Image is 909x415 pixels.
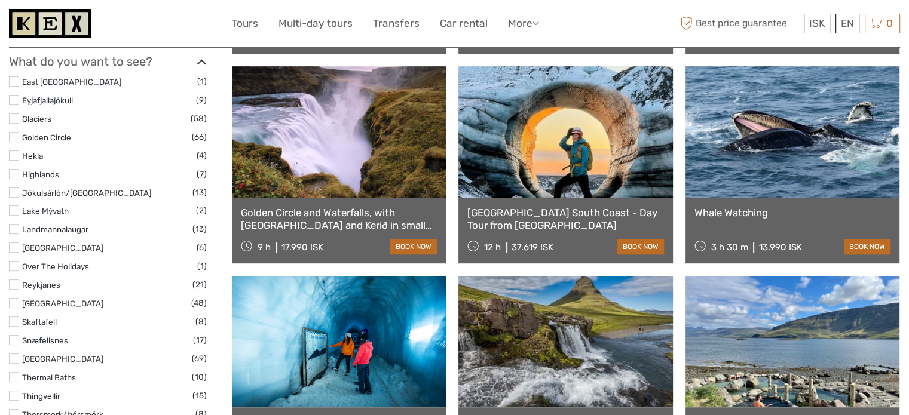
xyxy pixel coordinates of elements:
span: (2) [196,204,207,217]
span: (9) [196,93,207,107]
a: Jökulsárlón/[GEOGRAPHIC_DATA] [22,188,151,198]
a: Eyjafjallajökull [22,96,73,105]
a: Reykjanes [22,280,60,290]
span: (48) [191,296,207,310]
h3: What do you want to see? [9,54,207,69]
span: (1) [197,75,207,88]
a: Car rental [440,15,488,32]
a: Tours [232,15,258,32]
a: Hekla [22,151,43,161]
a: [GEOGRAPHIC_DATA] [22,299,103,308]
a: Multi-day tours [278,15,353,32]
img: 1261-44dab5bb-39f8-40da-b0c2-4d9fce00897c_logo_small.jpg [9,9,91,38]
div: EN [835,14,859,33]
a: Highlands [22,170,59,179]
span: (69) [192,352,207,365]
span: Best price guarantee [677,14,801,33]
a: Lake Mývatn [22,206,69,216]
a: [GEOGRAPHIC_DATA] [22,243,103,253]
p: We're away right now. Please check back later! [17,21,135,30]
span: (66) [192,130,207,144]
a: East [GEOGRAPHIC_DATA] [22,77,121,87]
a: Landmannalaugar [22,225,88,234]
a: [GEOGRAPHIC_DATA] [22,354,103,364]
a: Golden Circle and Waterfalls, with [GEOGRAPHIC_DATA] and Kerið in small group [241,207,437,231]
a: Golden Circle [22,133,71,142]
span: (13) [192,186,207,199]
a: [GEOGRAPHIC_DATA] South Coast - Day Tour from [GEOGRAPHIC_DATA] [467,207,663,231]
a: Thingvellir [22,391,60,401]
span: (4) [197,149,207,162]
a: Thermal Baths [22,373,76,382]
span: (8) [195,315,207,328]
a: book now [844,239,890,254]
span: 3 h 30 m [711,242,748,253]
span: 12 h [484,242,501,253]
span: (13) [192,222,207,236]
div: 37.619 ISK [512,242,553,253]
span: (21) [192,278,207,291]
span: 0 [884,17,895,29]
a: Skaftafell [22,317,57,327]
span: ISK [809,17,825,29]
a: Over The Holidays [22,262,89,271]
div: 13.990 ISK [758,242,801,253]
span: (6) [197,241,207,254]
a: book now [390,239,437,254]
button: Open LiveChat chat widget [137,19,152,33]
a: Transfers [373,15,420,32]
a: Glaciers [22,114,51,124]
span: (1) [197,259,207,273]
span: (7) [197,167,207,181]
a: More [508,15,539,32]
span: 9 h [258,242,271,253]
div: 17.990 ISK [281,242,323,253]
span: (17) [193,333,207,347]
a: book now [617,239,664,254]
span: (58) [191,112,207,125]
span: (15) [192,389,207,402]
span: (10) [192,370,207,384]
a: Snæfellsnes [22,336,68,345]
a: Whale Watching [694,207,890,219]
